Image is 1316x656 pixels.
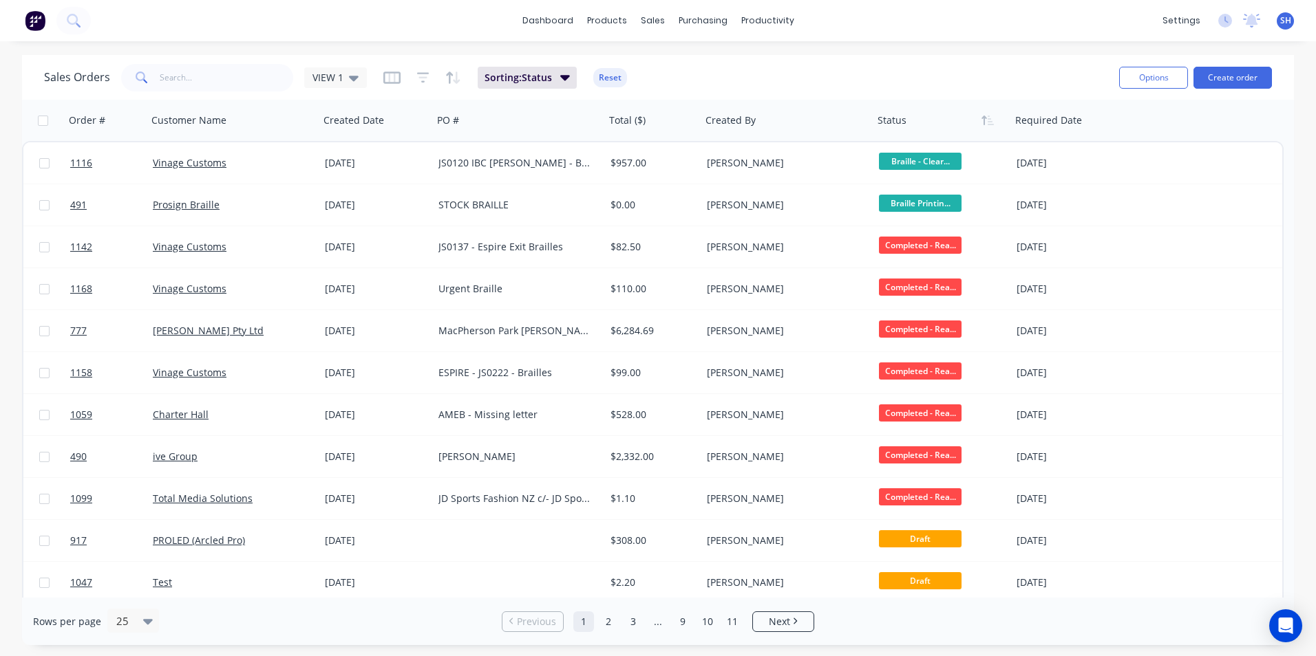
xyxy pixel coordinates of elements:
[153,324,264,337] a: [PERSON_NAME] Pty Ltd
[611,198,692,212] div: $0.00
[598,611,619,632] a: Page 2
[753,615,814,628] a: Next page
[70,352,153,393] a: 1158
[722,611,743,632] a: Page 11
[485,71,552,85] span: Sorting: Status
[437,113,459,127] div: PO #
[153,240,226,253] a: Vinage Customs
[1017,576,1126,589] div: [DATE]
[438,408,591,422] div: AMEB - Missing letter
[611,240,692,254] div: $82.50
[70,156,92,170] span: 1116
[312,70,343,85] span: VIEW 1
[438,450,591,463] div: [PERSON_NAME]
[611,408,692,422] div: $528.00
[70,268,153,309] a: 1168
[879,278,962,296] span: Completed - Rea...
[438,324,591,338] div: MacPherson Park [PERSON_NAME]
[1017,198,1126,212] div: [DATE]
[707,492,860,505] div: [PERSON_NAME]
[70,562,153,603] a: 1047
[1193,67,1272,89] button: Create order
[611,324,692,338] div: $6,284.69
[623,611,644,632] a: Page 3
[44,71,110,84] h1: Sales Orders
[151,113,226,127] div: Customer Name
[70,408,92,422] span: 1059
[438,240,591,254] div: JS0137 - Espire Exit Brailles
[611,450,692,463] div: $2,332.00
[517,615,556,628] span: Previous
[1017,408,1126,422] div: [DATE]
[496,611,820,632] ul: Pagination
[879,237,962,254] span: Completed - Rea...
[502,615,563,628] a: Previous page
[70,450,87,463] span: 490
[325,366,427,380] div: [DATE]
[70,492,92,505] span: 1099
[879,195,962,212] span: Braille Printin...
[879,404,962,422] span: Completed - Rea...
[325,576,427,589] div: [DATE]
[153,450,198,463] a: ive Group
[707,408,860,422] div: [PERSON_NAME]
[153,576,172,589] a: Test
[1269,609,1302,642] div: Open Intercom Messenger
[438,156,591,170] div: JS0120 IBC [PERSON_NAME] - Braille
[325,408,427,422] div: [DATE]
[70,310,153,351] a: 777
[707,450,860,463] div: [PERSON_NAME]
[516,10,580,31] a: dashboard
[707,534,860,547] div: [PERSON_NAME]
[611,576,692,589] div: $2.20
[707,240,860,254] div: [PERSON_NAME]
[1017,366,1126,380] div: [DATE]
[769,615,790,628] span: Next
[70,478,153,519] a: 1099
[25,10,45,31] img: Factory
[153,534,245,547] a: PROLED (Arcled Pro)
[70,282,92,296] span: 1168
[325,156,427,170] div: [DATE]
[1017,534,1126,547] div: [DATE]
[878,113,906,127] div: Status
[70,576,92,589] span: 1047
[879,530,962,547] span: Draft
[325,450,427,463] div: [DATE]
[1017,282,1126,296] div: [DATE]
[879,320,962,338] span: Completed - Rea...
[478,67,577,89] button: Sorting:Status
[325,492,427,505] div: [DATE]
[325,240,427,254] div: [DATE]
[707,576,860,589] div: [PERSON_NAME]
[70,142,153,184] a: 1116
[707,366,860,380] div: [PERSON_NAME]
[879,153,962,170] span: Braille - Clear...
[438,366,591,380] div: ESPIRE - JS0222 - Brailles
[573,611,594,632] a: Page 1 is your current page
[734,10,801,31] div: productivity
[1017,324,1126,338] div: [DATE]
[707,198,860,212] div: [PERSON_NAME]
[697,611,718,632] a: Page 10
[33,615,101,628] span: Rows per page
[879,446,962,463] span: Completed - Rea...
[593,68,627,87] button: Reset
[672,611,693,632] a: Page 9
[611,366,692,380] div: $99.00
[69,113,105,127] div: Order #
[153,492,253,505] a: Total Media Solutions
[325,282,427,296] div: [DATE]
[879,362,962,380] span: Completed - Rea...
[611,534,692,547] div: $308.00
[1017,450,1126,463] div: [DATE]
[707,156,860,170] div: [PERSON_NAME]
[1015,113,1082,127] div: Required Date
[160,64,294,91] input: Search...
[70,520,153,561] a: 917
[580,10,634,31] div: products
[153,366,226,379] a: Vinage Customs
[648,611,668,632] a: Jump forward
[879,572,962,589] span: Draft
[325,534,427,547] div: [DATE]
